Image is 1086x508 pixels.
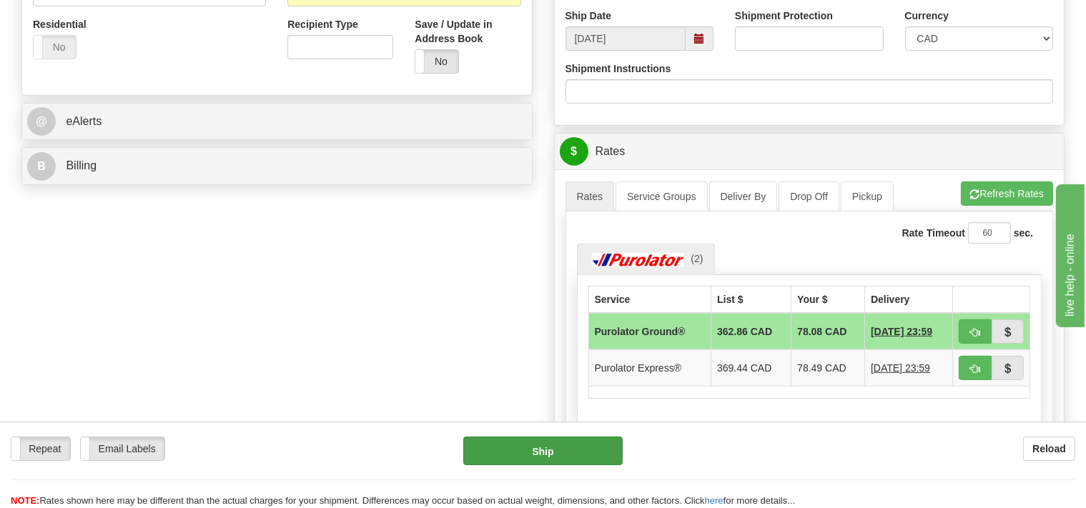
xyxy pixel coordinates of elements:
td: 78.08 CAD [791,313,865,350]
th: Service [588,286,711,313]
b: Reload [1032,443,1066,454]
td: 78.49 CAD [791,349,865,386]
a: Drop Off [779,181,839,211]
label: Rate Timeout [902,226,965,240]
label: No [415,50,458,73]
label: Shipment Instructions [566,61,671,76]
a: Service Groups [616,181,707,211]
th: Delivery [865,286,953,313]
button: Reload [1023,437,1075,461]
a: Rates [566,181,615,211]
span: NOTE: [11,495,39,506]
label: Currency [905,9,949,23]
span: eAlerts [66,115,102,127]
a: Pickup [841,181,894,211]
button: Refresh Rates [961,181,1053,206]
label: sec. [1014,226,1033,240]
div: live help - online [11,9,132,26]
td: Purolator Express® [588,349,711,386]
label: Residential [33,17,87,31]
span: 1 Day [871,324,932,339]
label: Save / Update in Address Book [415,17,520,46]
span: @ [27,107,56,136]
a: $Rates [560,137,1060,166]
label: Email Labels [81,437,164,460]
iframe: chat widget [1053,181,1085,327]
span: B [27,152,56,181]
td: 362.86 CAD [711,313,791,350]
span: 1 Day [871,361,930,375]
label: No [34,36,76,59]
span: (2) [691,253,703,264]
a: here [705,495,724,506]
button: Ship [463,437,623,465]
label: Repeat [11,437,70,460]
td: Purolator Ground® [588,313,711,350]
td: 369.44 CAD [711,349,791,386]
th: List $ [711,286,791,313]
label: Recipient Type [287,17,358,31]
a: @ eAlerts [27,107,527,136]
span: $ [560,137,588,166]
img: Purolator [588,253,688,267]
a: B Billing [27,151,527,181]
span: Billing [66,159,97,171]
label: Shipment Protection [735,9,833,23]
a: Deliver By [709,181,778,211]
th: Your $ [791,286,865,313]
label: Ship Date [566,9,612,23]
